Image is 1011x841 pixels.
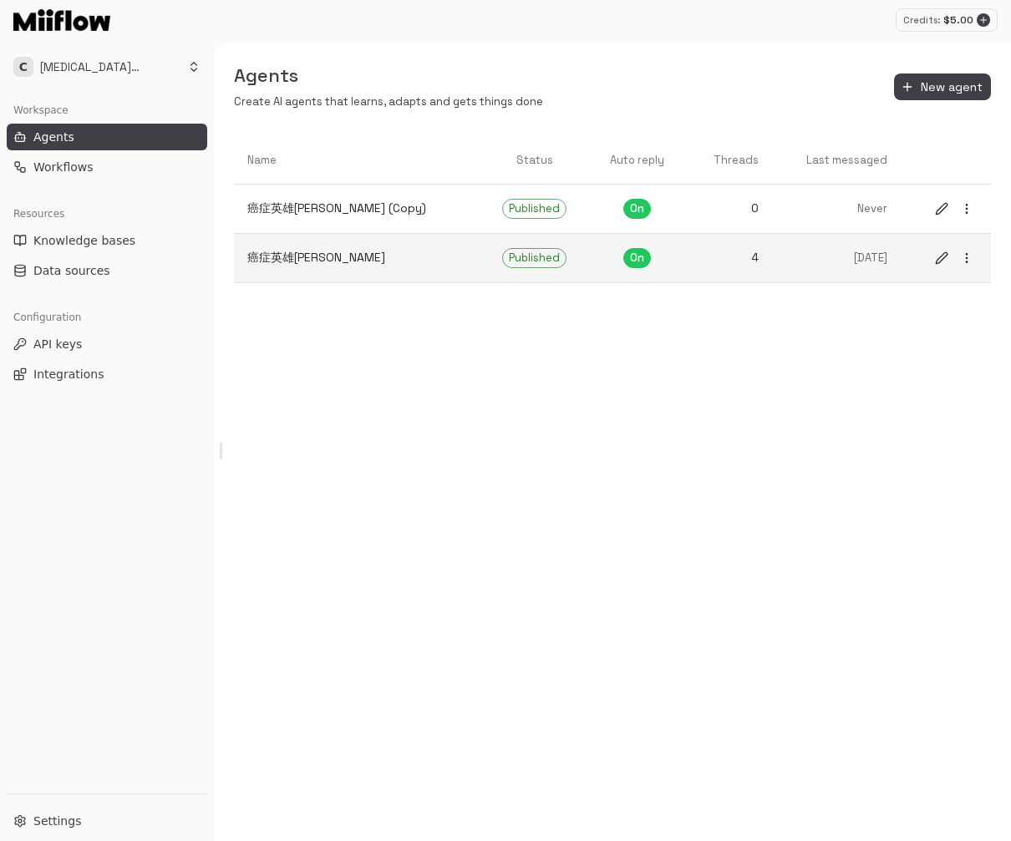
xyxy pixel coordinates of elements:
[7,124,207,150] a: Agents
[7,361,207,388] a: Integrations
[503,250,566,266] span: Published
[903,13,940,28] p: Credits:
[943,13,973,28] p: $ 5.00
[33,232,135,249] span: Knowledge bases
[247,200,466,217] p: 癌症英雄[PERSON_NAME] (Copy)
[699,200,759,217] p: 0
[589,235,686,281] a: On
[931,198,953,220] button: edit
[33,262,110,279] span: Data sources
[480,137,588,185] th: Status
[13,57,33,77] span: C
[7,154,207,180] a: Workflows
[480,185,588,232] a: Published
[33,129,74,145] span: Agents
[33,366,104,383] span: Integrations
[956,198,978,220] button: more
[7,227,207,254] a: Knowledge bases
[234,137,480,185] th: Name
[772,137,901,185] th: Last messaged
[7,304,207,331] div: Configuration
[686,137,772,185] th: Threads
[785,201,887,217] p: Never
[40,58,140,76] p: [MEDICAL_DATA] Hero
[7,808,207,834] a: Settings
[917,234,991,282] a: editmore
[624,250,650,266] span: On
[589,185,686,232] a: On
[772,188,901,231] a: Never
[894,73,991,101] button: New agent
[917,185,991,233] a: editmore
[977,13,990,27] button: Add credits
[956,247,978,269] button: more
[234,236,480,280] a: 癌症英雄[PERSON_NAME]
[247,249,466,266] p: 癌症英雄[PERSON_NAME]
[207,43,221,841] button: Toggle Sidebar
[234,63,543,88] h5: Agents
[7,257,207,284] a: Data sources
[234,94,543,110] p: Create AI agents that learns, adapts and gets things done
[785,251,887,266] p: [DATE]
[686,186,772,231] a: 0
[480,235,588,281] a: Published
[214,443,227,459] button: Toggle Sidebar
[503,200,566,217] span: Published
[686,236,772,280] a: 4
[624,200,650,217] span: On
[33,159,94,175] span: Workflows
[7,97,207,124] div: Workspace
[13,9,110,31] img: Logo
[7,200,207,227] div: Resources
[589,137,686,185] th: Auto reply
[33,813,81,829] span: Settings
[234,186,480,231] a: 癌症英雄[PERSON_NAME] (Copy)
[33,336,82,352] span: API keys
[772,237,901,280] a: [DATE]
[931,247,953,269] button: edit
[7,50,207,84] button: C[MEDICAL_DATA] Hero
[7,331,207,357] a: API keys
[699,249,759,266] p: 4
